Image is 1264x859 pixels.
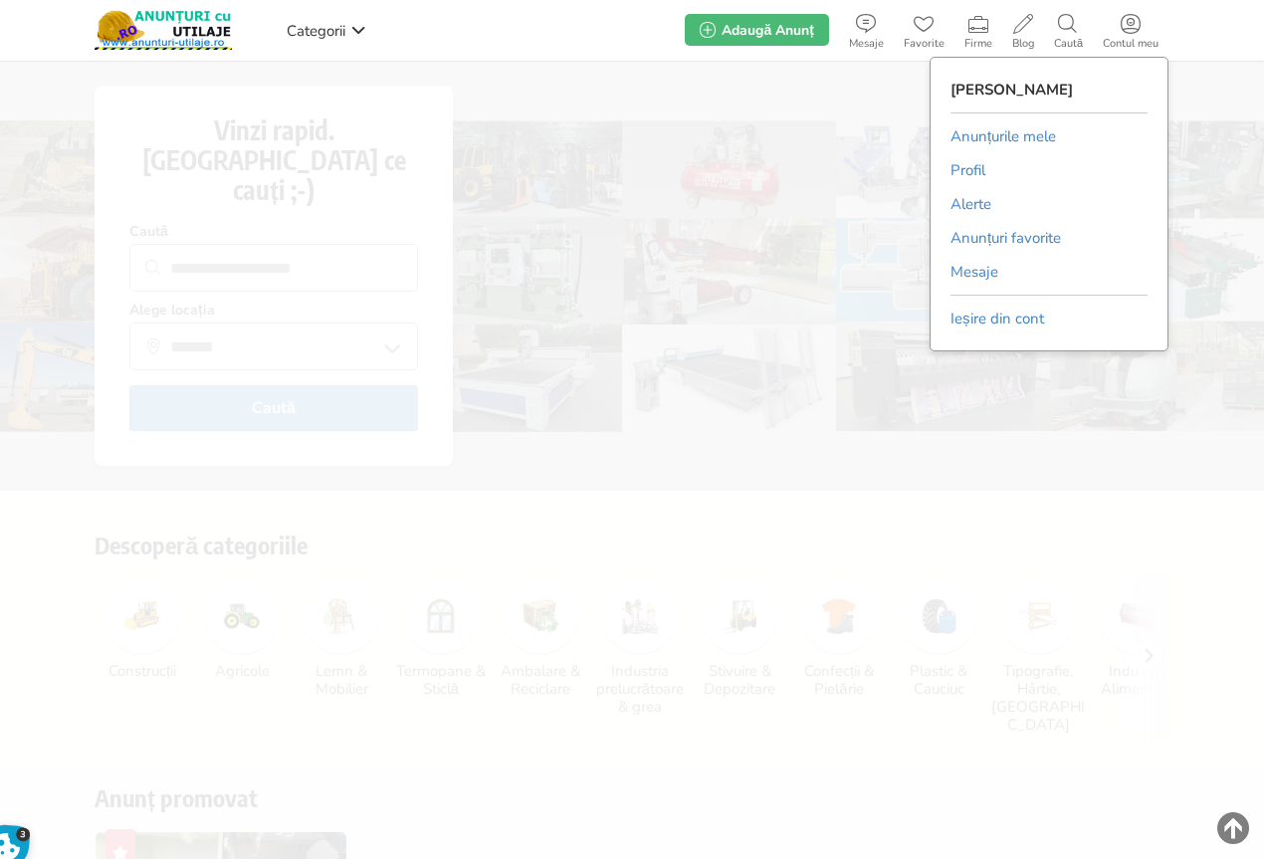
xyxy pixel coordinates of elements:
a: Ieșire din cont [950,304,1044,333]
strong: [PERSON_NAME] [950,75,1073,105]
span: Adaugă Anunț [722,21,813,40]
span: Mesaje [839,38,894,50]
a: Contul meu [1093,10,1168,50]
a: Anunțuri favorite [950,223,1061,253]
a: Profil [950,155,985,185]
a: Caută [1044,10,1093,50]
span: Contul meu [1093,38,1168,50]
a: Categorii [282,15,371,45]
span: Categorii [287,21,345,41]
span: 3 [16,827,31,842]
img: scroll-to-top.png [1217,812,1249,844]
span: Firme [954,38,1002,50]
span: Blog [1002,38,1044,50]
a: Anunțurile mele [950,121,1056,151]
a: Mesaje [950,257,998,287]
img: Anunturi-Utilaje.RO [95,10,232,50]
span: Favorite [894,38,954,50]
a: Alerte [950,189,991,219]
a: Mesaje [839,10,894,50]
a: Favorite [894,10,954,50]
a: Blog [1002,10,1044,50]
a: Firme [954,10,1002,50]
a: Adaugă Anunț [685,14,828,46]
span: Caută [1044,38,1093,50]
